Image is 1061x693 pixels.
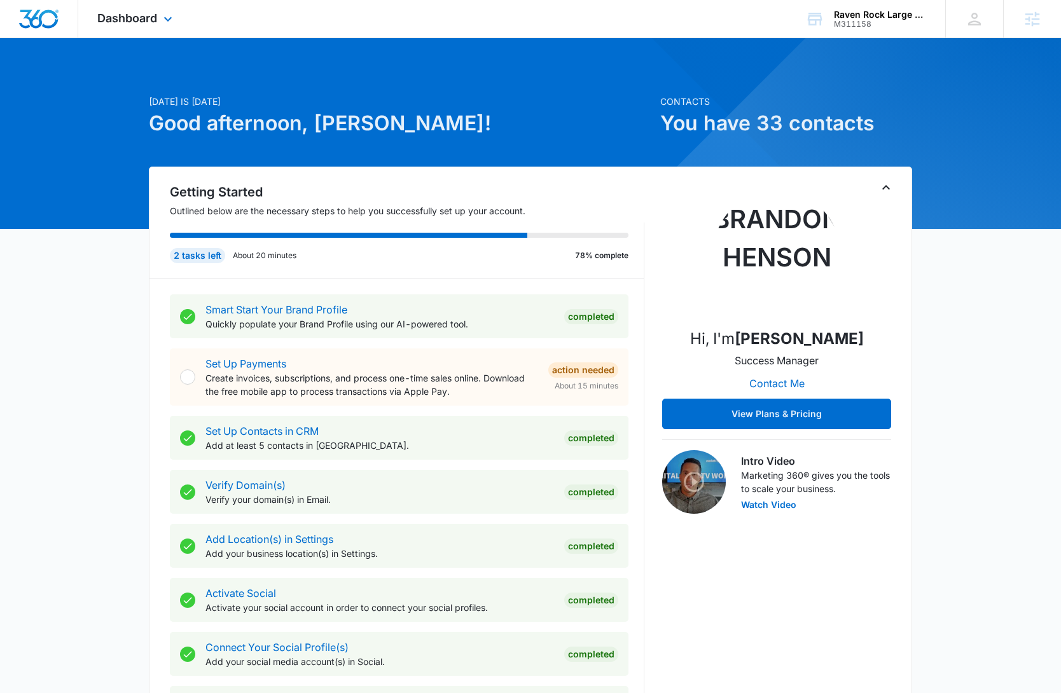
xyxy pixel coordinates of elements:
[205,371,538,398] p: Create invoices, subscriptions, and process one-time sales online. Download the free mobile app t...
[205,601,554,614] p: Activate your social account in order to connect your social profiles.
[20,33,31,43] img: website_grey.svg
[205,587,276,600] a: Activate Social
[878,180,894,195] button: Toggle Collapse
[564,430,618,446] div: Completed
[564,647,618,662] div: Completed
[33,33,140,43] div: Domain: [DOMAIN_NAME]
[170,204,644,217] p: Outlined below are the necessary steps to help you successfully set up your account.
[205,425,319,437] a: Set Up Contacts in CRM
[205,479,286,491] a: Verify Domain(s)
[205,357,286,370] a: Set Up Payments
[564,484,618,500] div: Completed
[735,353,819,368] p: Success Manager
[564,309,618,324] div: Completed
[34,74,45,84] img: tab_domain_overview_orange.svg
[20,20,31,31] img: logo_orange.svg
[690,327,864,350] p: Hi, I'm
[741,500,796,509] button: Watch Video
[205,655,554,668] p: Add your social media account(s) in Social.
[660,95,912,108] p: Contacts
[834,10,927,20] div: account name
[564,539,618,554] div: Completed
[834,20,927,29] div: account id
[36,20,62,31] div: v 4.0.25
[575,250,628,261] p: 78% complete
[205,439,554,452] p: Add at least 5 contacts in [GEOGRAPHIC_DATA].
[97,11,157,25] span: Dashboard
[662,450,726,514] img: Intro Video
[205,641,349,654] a: Connect Your Social Profile(s)
[662,399,891,429] button: View Plans & Pricing
[149,95,653,108] p: [DATE] is [DATE]
[741,453,891,469] h3: Intro Video
[170,248,225,263] div: 2 tasks left
[741,469,891,495] p: Marketing 360® gives you the tools to scale your business.
[205,317,554,331] p: Quickly populate your Brand Profile using our AI-powered tool.
[205,533,333,545] a: Add Location(s) in Settings
[48,75,114,83] div: Domain Overview
[127,74,137,84] img: tab_keywords_by_traffic_grey.svg
[735,329,864,348] strong: [PERSON_NAME]
[205,547,554,560] p: Add your business location(s) in Settings.
[205,303,347,316] a: Smart Start Your Brand Profile
[170,182,644,202] h2: Getting Started
[141,75,214,83] div: Keywords by Traffic
[713,190,840,317] img: Brandon Henson
[555,380,618,392] span: About 15 minutes
[233,250,296,261] p: About 20 minutes
[149,108,653,139] h1: Good afternoon, [PERSON_NAME]!
[548,362,618,378] div: Action Needed
[737,368,817,399] button: Contact Me
[564,593,618,608] div: Completed
[660,108,912,139] h1: You have 33 contacts
[205,493,554,506] p: Verify your domain(s) in Email.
